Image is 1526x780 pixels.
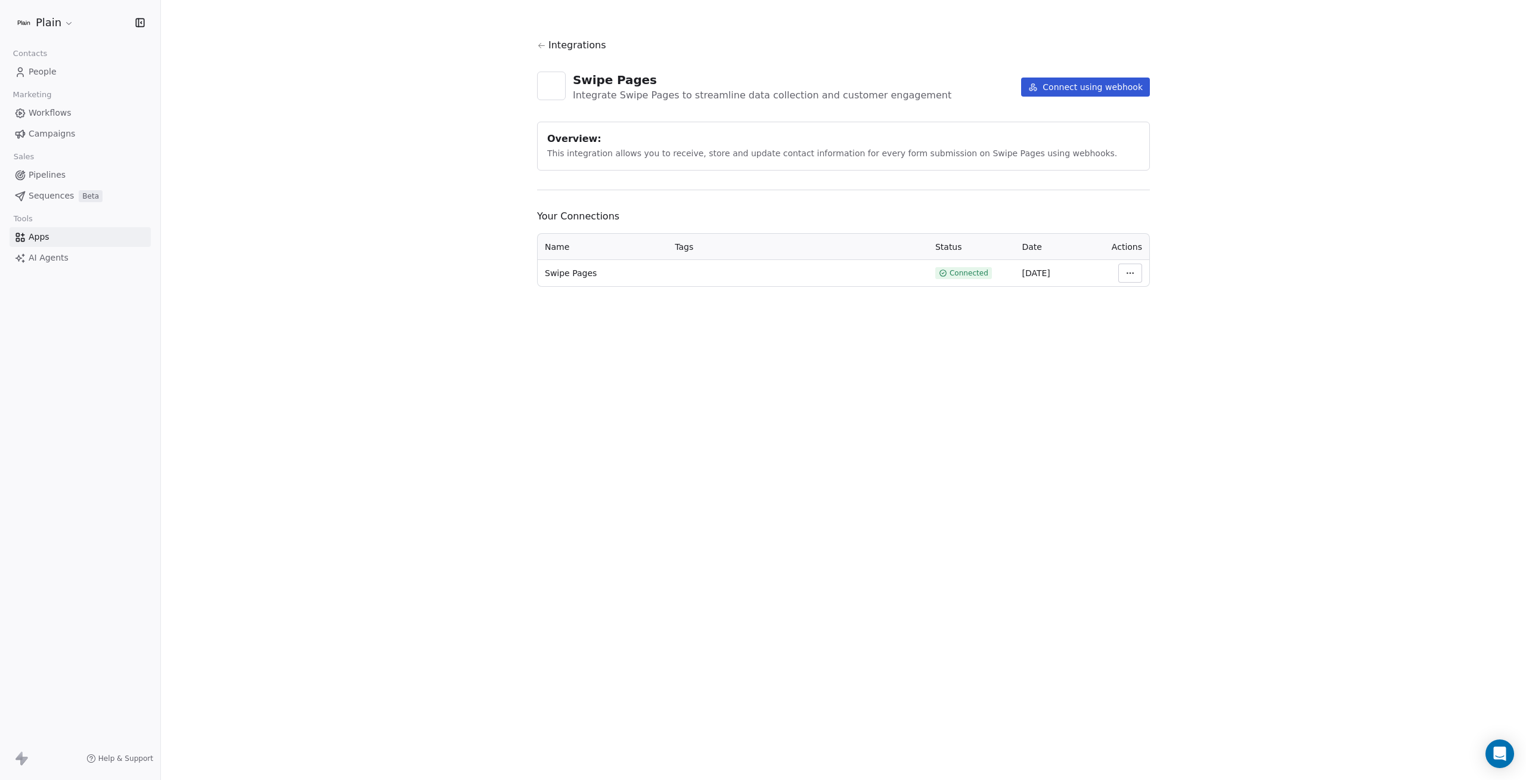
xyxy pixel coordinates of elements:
span: Name [545,242,569,252]
span: Beta [79,190,103,202]
a: Apps [10,227,151,247]
a: Help & Support [86,754,153,763]
button: Plain [14,13,76,33]
span: Integrations [548,38,606,52]
span: Status [935,242,962,252]
a: Workflows [10,103,151,123]
div: Integrate Swipe Pages to streamline data collection and customer engagement [573,88,951,103]
a: Pipelines [10,165,151,185]
span: Plain [36,15,61,30]
span: Apps [29,231,49,243]
span: People [29,66,57,78]
span: Swipe Pages [545,267,597,279]
div: Overview: [547,132,1140,146]
span: Your Connections [537,209,1150,224]
span: Marketing [8,86,57,104]
span: Workflows [29,107,72,119]
span: AI Agents [29,252,69,264]
a: Integrations [537,38,1150,52]
span: Pipelines [29,169,66,181]
a: People [10,62,151,82]
span: Help & Support [98,754,153,763]
span: Sequences [29,190,74,202]
span: Date [1022,242,1041,252]
a: SequencesBeta [10,186,151,206]
img: Plain-Logo-Tile.png [17,16,31,30]
span: Campaigns [29,128,75,140]
div: Open Intercom Messenger [1485,739,1514,768]
img: swipepages.svg [543,78,560,94]
a: AI Agents [10,248,151,268]
span: Sales [8,148,39,166]
span: Tags [675,242,693,252]
a: Campaigns [10,124,151,144]
span: Actions [1112,242,1142,252]
span: Connected [950,268,988,278]
span: [DATE] [1022,268,1050,278]
button: Connect using webhook [1021,78,1150,97]
span: Contacts [8,45,52,63]
span: This integration allows you to receive, store and update contact information for every form submi... [547,148,1117,158]
div: Swipe Pages [573,72,951,88]
span: Tools [8,210,38,228]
